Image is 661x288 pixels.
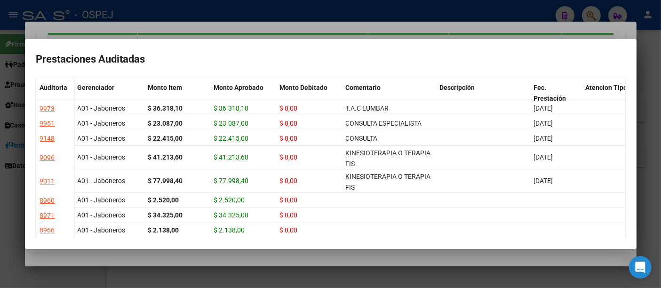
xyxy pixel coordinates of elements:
[40,84,68,91] span: Auditoría
[148,120,183,127] strong: $ 23.087,00
[534,135,553,142] span: [DATE]
[78,211,126,219] span: A01 - Jaboneros
[586,84,628,91] span: Atencion Tipo
[148,84,183,91] span: Monto Item
[280,120,298,127] span: $ 0,00
[214,211,249,219] span: $ 34.325,00
[210,78,276,117] datatable-header-cell: Monto Aprobado
[148,196,179,204] strong: $ 2.520,00
[78,104,126,112] span: A01 - Jaboneros
[276,78,342,117] datatable-header-cell: Monto Debitado
[346,149,431,168] span: KINESIOTERAPIA O TERAPIA FIS
[280,226,298,234] span: $ 0,00
[534,104,553,112] span: [DATE]
[280,153,298,161] span: $ 0,00
[148,226,179,234] strong: $ 2.138,00
[530,78,582,117] datatable-header-cell: Fec. Prestación
[40,176,55,187] div: 9011
[214,196,245,204] span: $ 2.520,00
[346,104,389,112] span: T.A.C LUMBAR
[280,211,298,219] span: $ 0,00
[36,50,625,68] h2: Prestaciones Auditadas
[214,177,249,184] span: $ 77.998,40
[280,177,298,184] span: $ 0,00
[346,135,378,142] span: CONSULTA
[148,153,183,161] strong: $ 41.213,60
[214,104,249,112] span: $ 36.318,10
[148,135,183,142] strong: $ 22.415,00
[78,226,126,234] span: A01 - Jaboneros
[78,153,126,161] span: A01 - Jaboneros
[148,177,183,184] strong: $ 77.998,40
[40,225,55,236] div: 8966
[78,196,126,204] span: A01 - Jaboneros
[346,84,381,91] span: Comentario
[214,120,249,127] span: $ 23.087,00
[346,173,431,191] span: KINESIOTERAPIA O TERAPIA FIS
[534,153,553,161] span: [DATE]
[436,78,530,117] datatable-header-cell: Descripción
[144,78,210,117] datatable-header-cell: Monto Item
[534,84,566,102] span: Fec. Prestación
[342,78,436,117] datatable-header-cell: Comentario
[534,120,553,127] span: [DATE]
[74,78,144,117] datatable-header-cell: Gerenciador
[214,153,249,161] span: $ 41.213,60
[582,78,634,117] datatable-header-cell: Atencion Tipo
[214,135,249,142] span: $ 22.415,00
[40,118,55,129] div: 9951
[78,120,126,127] span: A01 - Jaboneros
[36,78,74,117] datatable-header-cell: Auditoría
[40,104,55,114] div: 9973
[40,210,55,221] div: 8971
[40,195,55,206] div: 8960
[148,104,183,112] strong: $ 36.318,10
[78,177,126,184] span: A01 - Jaboneros
[346,120,422,127] span: CONSULTA ESPECIALISTA
[78,135,126,142] span: A01 - Jaboneros
[40,133,55,144] div: 9148
[280,196,298,204] span: $ 0,00
[280,104,298,112] span: $ 0,00
[280,135,298,142] span: $ 0,00
[280,84,328,91] span: Monto Debitado
[214,226,245,234] span: $ 2.138,00
[78,84,115,91] span: Gerenciador
[148,211,183,219] strong: $ 34.325,00
[534,177,553,184] span: [DATE]
[629,256,652,279] div: Open Intercom Messenger
[440,84,475,91] span: Descripción
[40,152,55,163] div: 9096
[214,84,264,91] span: Monto Aprobado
